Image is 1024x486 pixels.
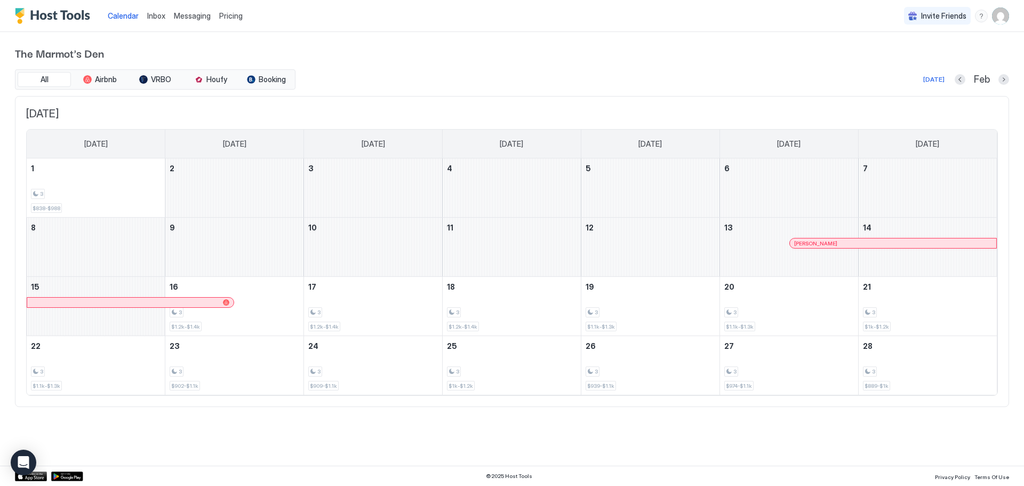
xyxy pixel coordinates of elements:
[581,336,719,395] td: February 26, 2026
[974,74,990,86] span: Feb
[165,158,304,218] td: February 2, 2026
[108,10,139,21] a: Calendar
[733,309,737,316] span: 3
[720,336,858,356] a: February 27, 2026
[992,7,1009,25] div: User profile
[859,336,997,356] a: February 28, 2026
[719,277,858,336] td: February 20, 2026
[179,309,182,316] span: 3
[15,8,95,24] a: Host Tools Logo
[165,336,303,356] a: February 23, 2026
[720,158,858,178] a: February 6, 2026
[310,383,337,389] span: $909-$1.1k
[586,223,594,232] span: 12
[443,218,581,237] a: February 11, 2026
[184,72,237,87] button: Houfy
[304,277,443,336] td: February 17, 2026
[865,323,889,330] span: $1k-$1.2k
[51,472,83,481] a: Google Play Store
[147,10,165,21] a: Inbox
[27,218,165,277] td: February 8, 2026
[859,218,997,237] a: February 14, 2026
[858,277,997,336] td: February 21, 2026
[916,139,939,149] span: [DATE]
[171,383,198,389] span: $902-$1.1k
[308,341,318,350] span: 24
[304,277,442,297] a: February 17, 2026
[165,218,304,277] td: February 9, 2026
[872,368,875,375] span: 3
[443,218,581,277] td: February 11, 2026
[304,336,442,356] a: February 24, 2026
[863,164,868,173] span: 7
[998,74,1009,85] button: Next month
[447,341,457,350] span: 25
[174,10,211,21] a: Messaging
[27,277,165,297] a: February 15, 2026
[719,158,858,218] td: February 6, 2026
[720,277,858,297] a: February 20, 2026
[33,205,60,212] span: $838-$988
[726,383,752,389] span: $974-$1.1k
[259,75,286,84] span: Booking
[456,309,459,316] span: 3
[586,341,596,350] span: 26
[165,336,304,395] td: February 23, 2026
[724,341,734,350] span: 27
[724,164,730,173] span: 6
[362,139,385,149] span: [DATE]
[581,277,719,297] a: February 19, 2026
[443,336,581,395] td: February 25, 2026
[447,223,453,232] span: 11
[27,158,165,178] a: February 1, 2026
[935,474,970,480] span: Privacy Policy
[151,75,171,84] span: VRBO
[443,277,581,297] a: February 18, 2026
[308,282,316,291] span: 17
[41,75,49,84] span: All
[859,158,997,178] a: February 7, 2026
[18,72,71,87] button: All
[863,282,871,291] span: 21
[863,341,873,350] span: 28
[581,336,719,356] a: February 26, 2026
[443,336,581,356] a: February 25, 2026
[40,368,43,375] span: 3
[443,158,581,218] td: February 4, 2026
[595,368,598,375] span: 3
[84,139,108,149] span: [DATE]
[777,139,801,149] span: [DATE]
[766,130,811,158] a: Friday
[638,139,662,149] span: [DATE]
[304,158,442,178] a: February 3, 2026
[587,323,615,330] span: $1.1k-$1.3k
[26,107,998,121] span: [DATE]
[15,69,295,90] div: tab-group
[921,11,966,21] span: Invite Friends
[170,282,178,291] span: 16
[586,282,594,291] span: 19
[165,218,303,237] a: February 9, 2026
[872,309,875,316] span: 3
[859,277,997,297] a: February 21, 2026
[905,130,950,158] a: Saturday
[304,336,443,395] td: February 24, 2026
[223,139,246,149] span: [DATE]
[15,472,47,481] a: App Store
[489,130,534,158] a: Wednesday
[147,11,165,20] span: Inbox
[858,336,997,395] td: February 28, 2026
[581,218,719,277] td: February 12, 2026
[212,130,257,158] a: Monday
[31,223,36,232] span: 8
[974,471,1009,482] a: Terms Of Use
[308,223,317,232] span: 10
[486,473,532,480] span: © 2025 Host Tools
[304,158,443,218] td: February 3, 2026
[27,277,165,336] td: February 15, 2026
[586,164,591,173] span: 5
[628,130,673,158] a: Thursday
[456,368,459,375] span: 3
[33,383,60,389] span: $1.1k-$1.3k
